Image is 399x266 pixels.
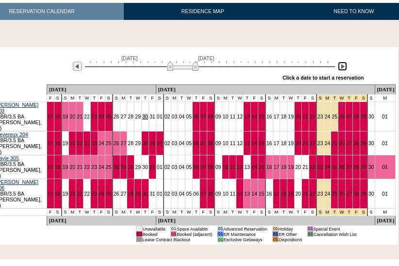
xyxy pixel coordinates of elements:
td: S [266,209,273,216]
a: 21 [77,114,83,119]
a: 12 [237,140,243,146]
a: 04 [179,114,184,119]
a: 19 [288,114,294,119]
a: 19 [288,140,294,146]
a: 23 [317,191,323,197]
a: 10 [223,140,229,146]
td: T [142,209,149,216]
a: 03 [172,164,178,170]
a: 12 [237,114,243,119]
a: 03 [172,114,178,119]
td: M [69,95,76,102]
td: T [76,209,83,216]
td: S [164,95,171,102]
td: S [367,95,375,102]
td: Thanksgiving [360,209,367,216]
td: Thanksgiving [316,95,324,102]
a: 17 [274,191,280,197]
a: 05 [186,164,192,170]
a: 15 [259,114,265,119]
td: T [76,95,83,102]
a: 16 [266,114,272,119]
a: 18 [281,114,286,119]
td: F [199,95,207,102]
td: M [375,209,395,216]
td: F [199,209,207,216]
a: 17 [48,114,53,119]
a: 13 [244,164,250,170]
a: 18 [281,164,286,170]
td: F [301,95,309,102]
a: 25 [332,114,337,119]
td: [DATE] [47,216,156,226]
a: 17 [274,140,280,146]
img: Previous [73,62,82,71]
td: F [250,209,258,216]
a: 21 [302,140,308,146]
a: 18 [55,164,61,170]
td: S [113,95,120,102]
td: T [178,209,185,216]
a: 11 [230,191,235,197]
a: 07 [200,164,206,170]
td: F [250,95,258,102]
a: 28 [128,164,133,170]
a: 07 [200,140,206,146]
td: S [207,95,214,102]
td: M [222,95,229,102]
td: [DATE] [375,216,395,226]
td: T [295,95,302,102]
a: 27 [346,164,352,170]
a: 06 [193,114,199,119]
a: 18 [55,114,61,119]
td: Thanksgiving [316,209,324,216]
td: T [142,95,149,102]
a: 25 [106,191,112,197]
a: 27 [346,140,352,146]
td: W [287,95,295,102]
td: S [54,95,61,102]
a: 20 [295,140,301,146]
td: T [193,209,200,216]
a: 25 [332,140,337,146]
td: S [215,209,222,216]
a: 04 [179,164,184,170]
a: 19 [63,140,68,146]
td: F [149,209,156,216]
td: S [105,95,112,102]
a: 27 [121,140,127,146]
a: 09 [216,114,221,119]
a: 13 [244,140,250,146]
a: 11 [230,164,235,170]
a: 29 [135,164,141,170]
a: 05 [186,191,192,197]
td: W [83,209,91,216]
a: 15 [259,140,265,146]
td: T [91,95,98,102]
td: T [229,95,236,102]
a: 04 [179,140,184,146]
td: T [244,209,251,216]
a: 14 [251,140,257,146]
a: 29 [361,191,366,197]
a: 21 [302,164,308,170]
td: W [185,95,193,102]
td: Thanksgiving [324,209,331,216]
a: 31 [150,114,155,119]
a: 21 [302,191,308,197]
a: 27 [346,191,352,197]
a: 05 [186,140,192,146]
a: 01 [382,164,388,170]
td: Thanksgiving [338,95,346,102]
a: 06 [193,164,199,170]
a: 30 [368,114,374,119]
a: 17 [274,164,280,170]
td: 01 [136,226,142,232]
a: 22 [84,191,90,197]
a: 24 [99,140,104,146]
a: 02 [165,164,170,170]
a: 25 [332,191,337,197]
td: S [215,95,222,102]
a: 26 [339,114,345,119]
a: 28 [128,191,133,197]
